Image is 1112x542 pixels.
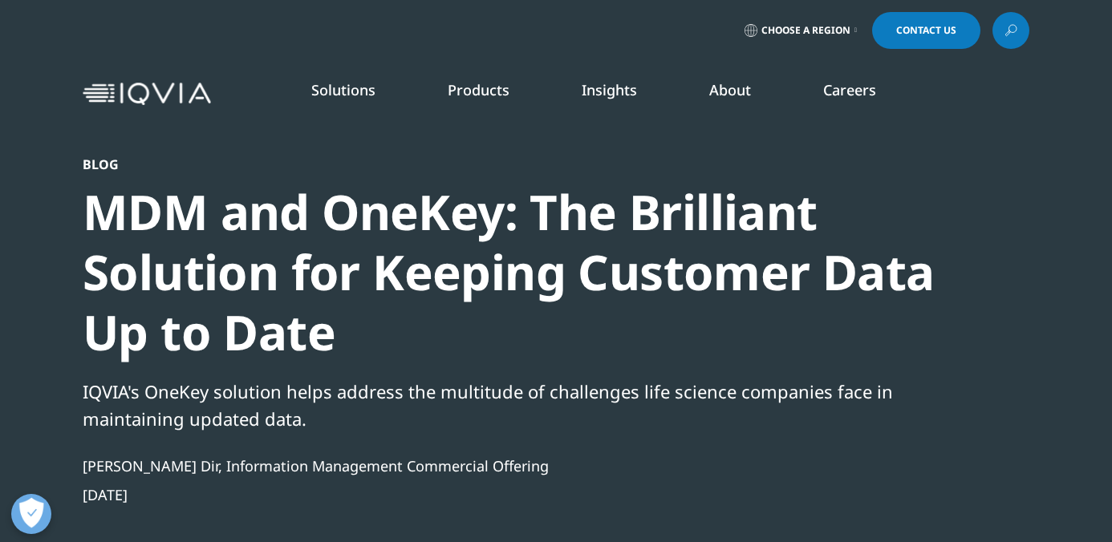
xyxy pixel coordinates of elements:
span: Choose a Region [761,24,850,37]
div: [PERSON_NAME] Dir, Information Management Commercial Offering [83,456,943,475]
a: Contact Us [872,12,980,49]
nav: Primary [217,56,1029,131]
a: About [709,80,751,99]
div: IQVIA's OneKey solution helps address the multitude of challenges life science companies face in ... [83,378,943,432]
button: Open Preferences [11,494,51,534]
a: Careers [823,80,876,99]
div: MDM and OneKey: The Brilliant Solution for Keeping Customer Data Up to Date [83,182,943,362]
div: Blog [83,156,943,172]
a: Insights [582,80,637,99]
a: Solutions [311,80,375,99]
div: [DATE] [83,485,943,504]
span: Contact Us [896,26,956,35]
img: IQVIA Healthcare Information Technology and Pharma Clinical Research Company [83,83,211,106]
a: Products [448,80,509,99]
